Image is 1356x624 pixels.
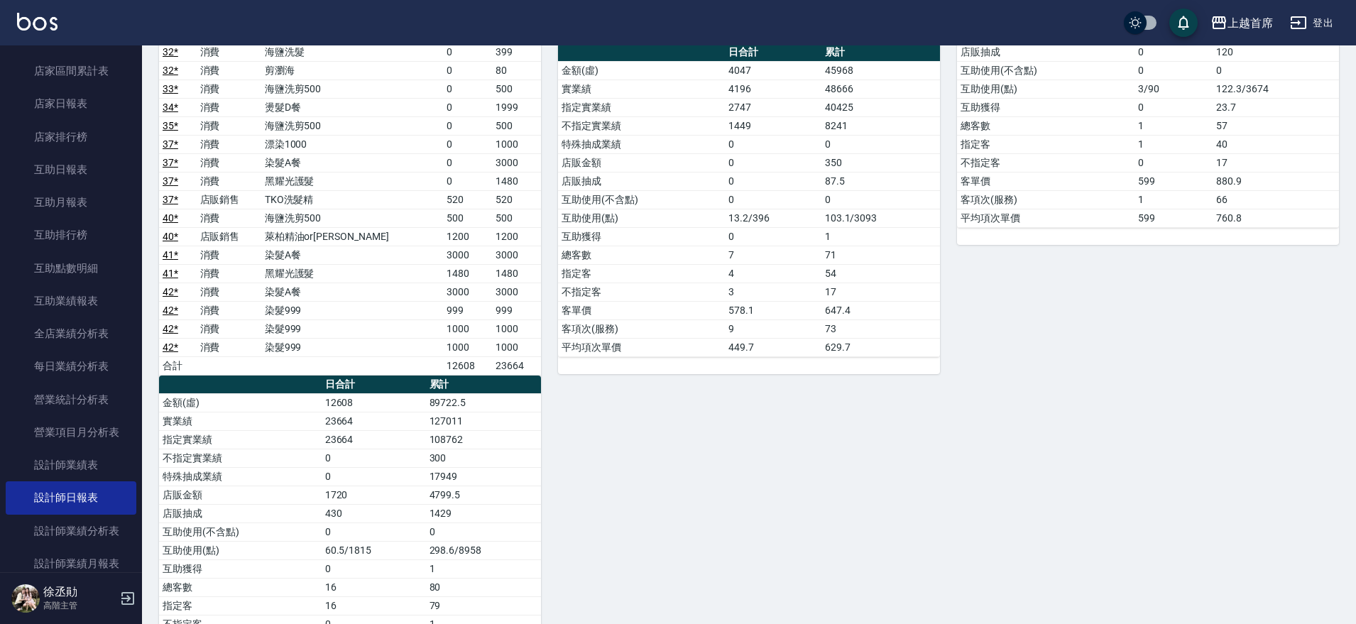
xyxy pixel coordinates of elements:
[957,98,1134,116] td: 互助獲得
[1169,9,1198,37] button: save
[443,246,492,264] td: 3000
[261,98,443,116] td: 燙髮D餐
[6,481,136,514] a: 設計師日報表
[558,283,725,301] td: 不指定客
[197,301,261,319] td: 消費
[957,172,1134,190] td: 客單價
[558,43,940,357] table: a dense table
[558,264,725,283] td: 指定客
[1134,43,1213,61] td: 0
[558,227,725,246] td: 互助獲得
[6,121,136,153] a: 店家排行榜
[322,449,426,467] td: 0
[492,227,541,246] td: 1200
[725,80,821,98] td: 4196
[558,190,725,209] td: 互助使用(不含點)
[957,135,1134,153] td: 指定客
[261,190,443,209] td: TKO洗髮精
[159,541,322,559] td: 互助使用(點)
[443,190,492,209] td: 520
[492,153,541,172] td: 3000
[322,559,426,578] td: 0
[492,319,541,338] td: 1000
[6,350,136,383] a: 每日業績分析表
[6,317,136,350] a: 全店業績分析表
[43,599,116,612] p: 高階主管
[197,98,261,116] td: 消費
[725,153,821,172] td: 0
[821,116,940,135] td: 8241
[159,578,322,596] td: 總客數
[197,283,261,301] td: 消費
[443,153,492,172] td: 0
[957,43,1134,61] td: 店販抽成
[492,43,541,61] td: 399
[957,116,1134,135] td: 總客數
[1134,80,1213,98] td: 3/90
[322,541,426,559] td: 60.5/1815
[725,172,821,190] td: 0
[1213,135,1339,153] td: 40
[159,356,197,375] td: 合計
[159,430,322,449] td: 指定實業績
[6,219,136,251] a: 互助排行榜
[725,98,821,116] td: 2747
[261,283,443,301] td: 染髮A餐
[443,301,492,319] td: 999
[261,135,443,153] td: 漂染1000
[725,227,821,246] td: 0
[261,338,443,356] td: 染髮999
[322,412,426,430] td: 23664
[1213,209,1339,227] td: 760.8
[1134,98,1213,116] td: 0
[261,80,443,98] td: 海鹽洗剪500
[492,246,541,264] td: 3000
[11,584,40,613] img: Person
[558,338,725,356] td: 平均項次單價
[492,135,541,153] td: 1000
[558,135,725,153] td: 特殊抽成業績
[426,486,541,504] td: 4799.5
[957,209,1134,227] td: 平均項次單價
[492,301,541,319] td: 999
[957,61,1134,80] td: 互助使用(不含點)
[6,55,136,87] a: 店家區間累計表
[821,135,940,153] td: 0
[426,430,541,449] td: 108762
[1213,172,1339,190] td: 880.9
[821,283,940,301] td: 17
[725,43,821,62] th: 日合計
[725,301,821,319] td: 578.1
[492,190,541,209] td: 520
[261,153,443,172] td: 染髮A餐
[1213,190,1339,209] td: 66
[725,135,821,153] td: 0
[197,43,261,61] td: 消費
[821,264,940,283] td: 54
[426,467,541,486] td: 17949
[6,547,136,580] a: 設計師業績月報表
[6,383,136,416] a: 營業統計分析表
[558,116,725,135] td: 不指定實業績
[821,43,940,62] th: 累計
[261,116,443,135] td: 海鹽洗剪500
[443,356,492,375] td: 12608
[443,61,492,80] td: 0
[426,412,541,430] td: 127011
[197,153,261,172] td: 消費
[322,596,426,615] td: 16
[261,319,443,338] td: 染髮999
[261,43,443,61] td: 海鹽洗髮
[426,504,541,522] td: 1429
[821,209,940,227] td: 103.1/3093
[821,227,940,246] td: 1
[492,80,541,98] td: 500
[443,135,492,153] td: 0
[197,264,261,283] td: 消費
[957,80,1134,98] td: 互助使用(點)
[558,98,725,116] td: 指定實業績
[426,449,541,467] td: 300
[426,541,541,559] td: 298.6/8958
[197,61,261,80] td: 消費
[725,116,821,135] td: 1449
